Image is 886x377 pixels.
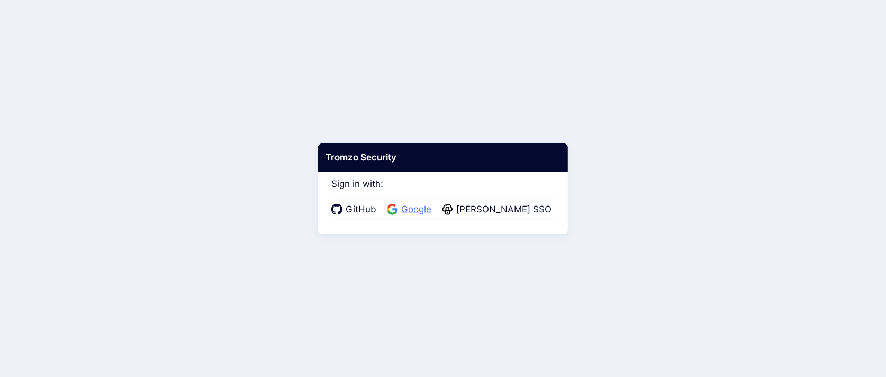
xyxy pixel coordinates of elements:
div: Sign in with: [331,164,555,220]
span: [PERSON_NAME] SSO [453,203,555,217]
span: Google [398,203,435,217]
a: GitHub [331,203,379,217]
a: [PERSON_NAME] SSO [442,203,555,217]
div: Tromzo Security [318,143,568,172]
a: Google [387,203,435,217]
span: GitHub [342,203,379,217]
